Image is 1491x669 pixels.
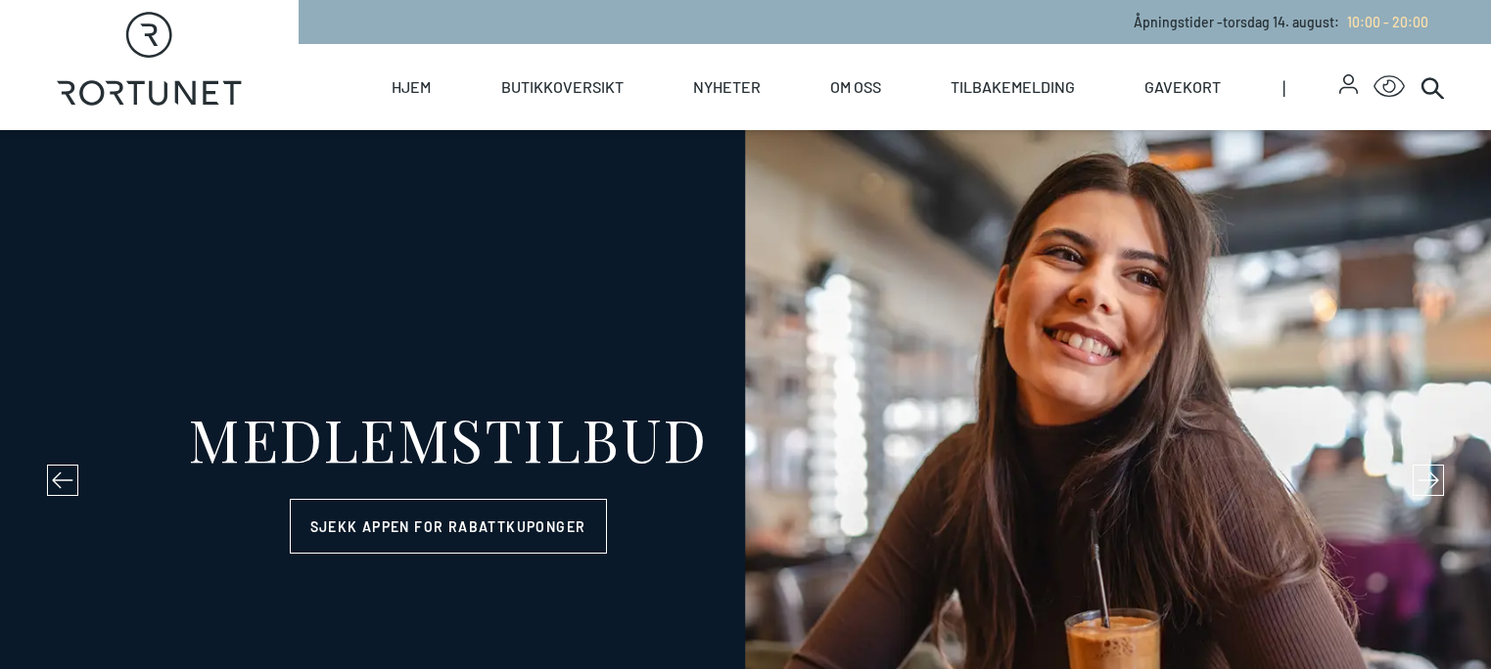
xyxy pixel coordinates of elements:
a: Nyheter [693,44,761,130]
a: Butikkoversikt [501,44,624,130]
a: Om oss [830,44,881,130]
p: Åpningstider - torsdag 14. august : [1134,12,1428,32]
a: Tilbakemelding [951,44,1075,130]
a: Hjem [392,44,431,130]
a: Gavekort [1144,44,1221,130]
span: | [1282,44,1339,130]
span: 10:00 - 20:00 [1347,14,1428,30]
a: 10:00 - 20:00 [1339,14,1428,30]
a: Sjekk appen for rabattkuponger [290,499,607,554]
div: MEDLEMSTILBUD [188,409,708,468]
button: Open Accessibility Menu [1374,71,1405,103]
